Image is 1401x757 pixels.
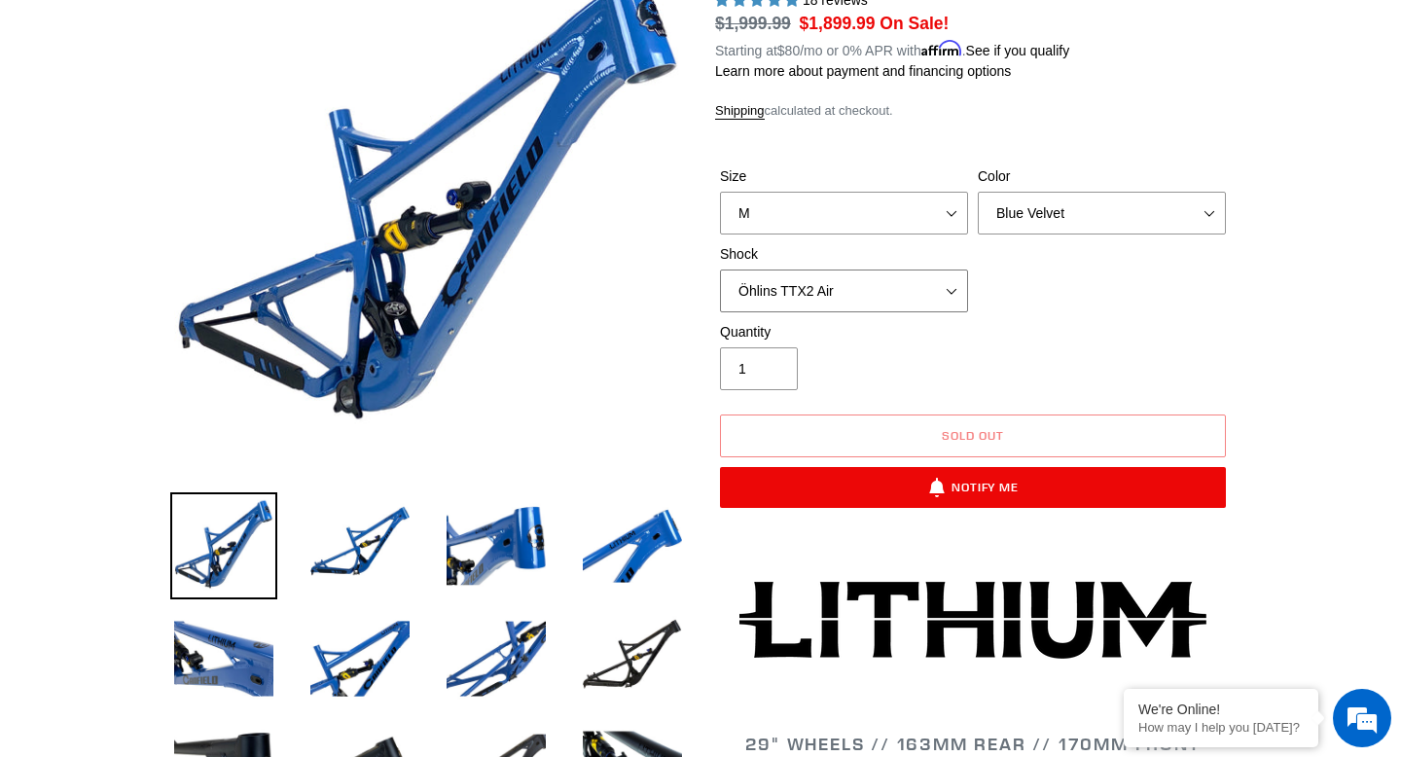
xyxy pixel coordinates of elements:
[720,166,968,187] label: Size
[715,36,1069,61] p: Starting at /mo or 0% APR with .
[579,492,686,599] img: Load image into Gallery viewer, LITHIUM - Frameset
[10,531,371,599] textarea: Type your message and hit 'Enter'
[720,467,1226,508] button: Notify Me
[319,10,366,56] div: Minimize live chat window
[777,43,800,58] span: $80
[739,581,1206,659] img: Lithium-Logo_480x480.png
[306,492,413,599] img: Load image into Gallery viewer, LITHIUM - Frameset
[715,103,765,120] a: Shipping
[978,166,1226,187] label: Color
[130,109,356,134] div: Chat with us now
[800,14,876,33] span: $1,899.99
[1138,720,1304,735] p: How may I help you today?
[113,245,269,442] span: We're online!
[966,43,1070,58] a: See if you qualify - Learn more about Affirm Financing (opens in modal)
[715,63,1011,79] a: Learn more about payment and financing options
[720,244,968,265] label: Shock
[921,40,962,56] span: Affirm
[170,492,277,599] img: Load image into Gallery viewer, LITHIUM - Frameset
[745,733,1200,755] span: 29" WHEELS // 163mm REAR // 170mm FRONT
[306,605,413,712] img: Load image into Gallery viewer, LITHIUM - Frameset
[170,605,277,712] img: Load image into Gallery viewer, LITHIUM - Frameset
[720,322,968,342] label: Quantity
[579,605,686,712] img: Load image into Gallery viewer, LITHIUM - Frameset
[942,428,1004,443] span: Sold out
[62,97,111,146] img: d_696896380_company_1647369064580_696896380
[21,107,51,136] div: Navigation go back
[1138,702,1304,717] div: We're Online!
[715,101,1231,121] div: calculated at checkout.
[720,415,1226,457] button: Sold out
[715,14,791,33] span: $1,999.99
[880,11,949,36] span: On Sale!
[443,492,550,599] img: Load image into Gallery viewer, LITHIUM - Frameset
[443,605,550,712] img: Load image into Gallery viewer, LITHIUM - Frameset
